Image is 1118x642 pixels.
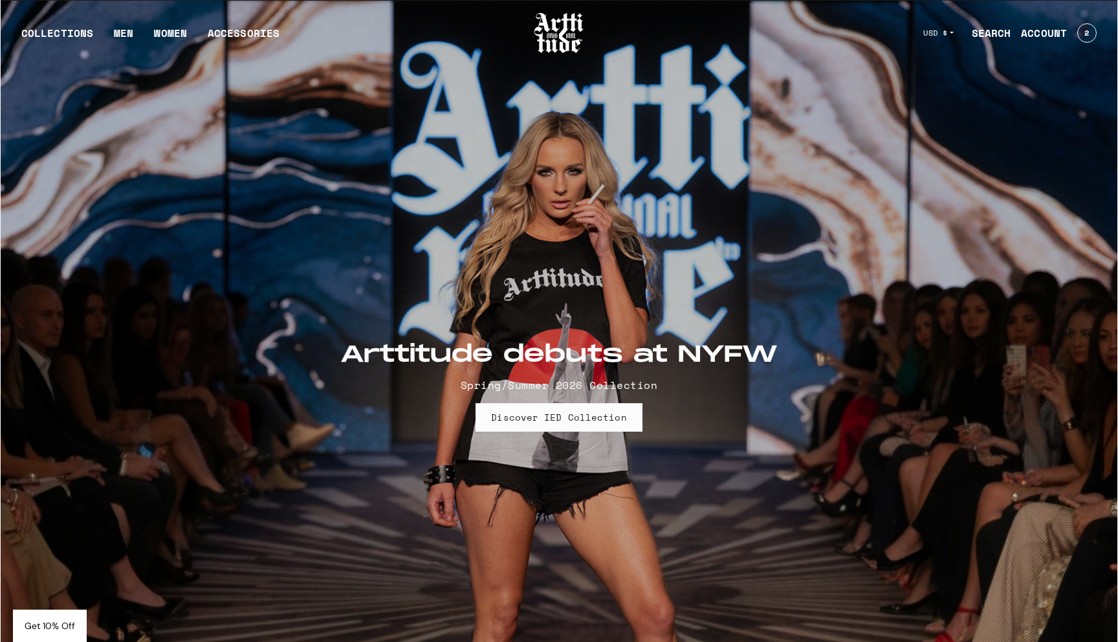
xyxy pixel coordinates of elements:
[340,377,778,393] p: Spring/Summer 2026 Collection
[915,19,961,47] button: USD $
[208,25,279,51] div: ACCESSORIES
[1011,20,1067,46] a: ACCOUNT
[114,25,133,51] a: MEN
[923,28,948,38] span: USD $
[25,620,75,632] span: Get 10% Off
[1067,18,1097,48] a: Open cart
[340,341,778,370] h2: Arttitude debuts at NYFW
[13,610,87,642] div: Get 10% Off
[476,403,642,432] a: Discover IED Collection
[961,20,1011,46] a: SEARCH
[11,25,290,51] ul: Main navigation
[533,11,585,55] img: Arttitude
[154,25,187,51] a: WOMEN
[1084,29,1089,37] span: 2
[21,25,93,51] div: COLLECTIONS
